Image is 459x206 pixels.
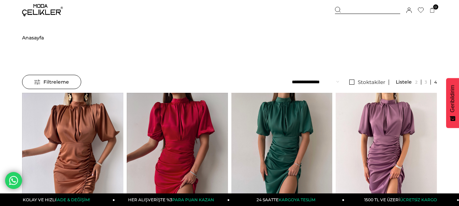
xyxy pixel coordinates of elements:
[230,193,345,206] a: 24 SAATTEKARGOYA TESLİM
[279,197,315,202] span: KARGOYA TESLİM
[346,80,389,85] a: Stoktakiler
[358,79,385,85] span: Stoktakiler
[22,4,63,16] img: logo
[22,20,44,55] li: >
[400,197,437,202] span: ÜCRETSİZ KARGO
[172,197,214,202] span: PARA PUAN KAZAN
[34,75,69,89] span: Filtreleme
[430,8,435,13] a: 0
[0,193,115,206] a: KOLAY VE HIZLIİADE & DEĞİŞİM!
[115,193,230,206] a: HER ALIŞVERİŞTE %3PARA PUAN KAZAN
[22,20,44,55] a: Anasayfa
[449,85,456,113] span: Geribildirim
[446,78,459,128] button: Geribildirim - Show survey
[56,197,90,202] span: İADE & DEĞİŞİM!
[433,4,438,10] span: 0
